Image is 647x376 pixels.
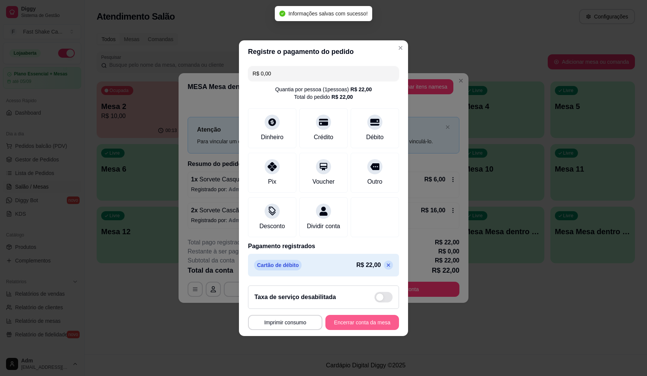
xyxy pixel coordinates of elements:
div: R$ 22,00 [331,93,353,101]
h2: Taxa de serviço desabilitada [254,293,336,302]
span: Informações salvas com sucesso! [288,11,368,17]
button: Close [394,42,407,54]
p: Cartão de débito [254,260,302,270]
p: Pagamento registrados [248,242,399,251]
div: Crédito [314,133,333,142]
div: Dividir conta [307,222,340,231]
div: Voucher [313,177,335,186]
div: R$ 22,00 [350,86,372,93]
button: Imprimir consumo [248,315,322,330]
div: Dinheiro [261,133,283,142]
p: R$ 22,00 [356,261,381,270]
div: Desconto [259,222,285,231]
header: Registre o pagamento do pedido [239,40,408,63]
div: Quantia por pessoa ( 1 pessoas) [275,86,372,93]
div: Total do pedido [294,93,353,101]
button: Encerrar conta da mesa [325,315,399,330]
div: Débito [366,133,384,142]
span: check-circle [279,11,285,17]
input: Ex.: hambúrguer de cordeiro [253,66,394,81]
div: Pix [268,177,276,186]
div: Outro [367,177,382,186]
